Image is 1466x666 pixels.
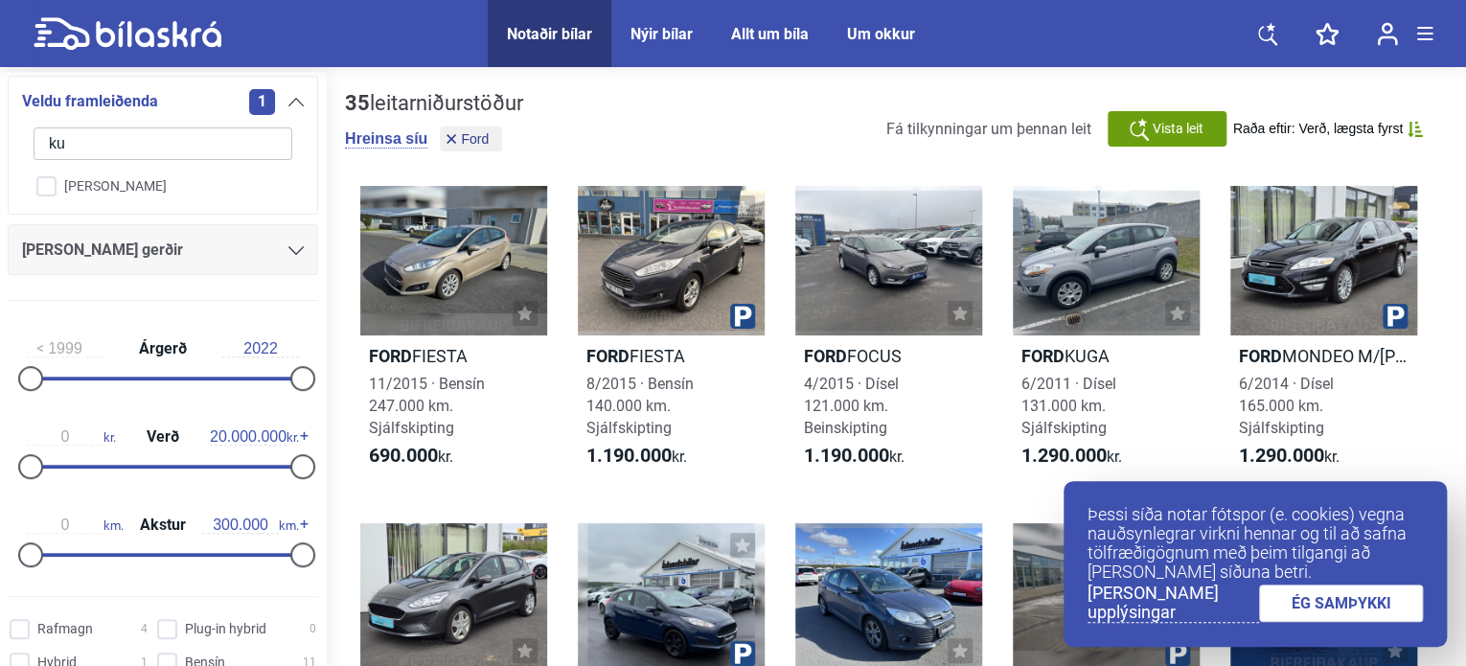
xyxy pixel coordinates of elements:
[440,126,502,151] button: Ford
[185,619,266,639] span: Plug-in hybrid
[135,517,191,533] span: Akstur
[578,345,765,367] h2: FIESTA
[141,619,148,639] span: 4
[795,186,982,485] a: FordFOCUS4/2015 · Dísel121.000 km. Beinskipting1.190.000kr.
[804,444,889,467] b: 1.190.000
[202,517,299,534] span: km.
[507,25,592,43] a: Notaðir bílar
[22,88,158,115] span: Veldu framleiðenda
[1377,22,1398,46] img: user-login.svg
[847,25,915,43] a: Um okkur
[1021,445,1122,468] span: kr.
[1165,641,1190,666] img: parking.png
[730,304,755,329] img: parking.png
[1088,505,1423,582] p: Þessi síða notar fótspor (e. cookies) vegna nauðsynlegrar virkni hennar og til að safna tölfræðig...
[1239,375,1334,437] span: 6/2014 · Dísel 165.000 km. Sjálfskipting
[1383,304,1408,329] img: parking.png
[1230,186,1417,485] a: FordMONDEO M/[PERSON_NAME]6/2014 · Dísel165.000 km. Sjálfskipting1.290.000kr.
[369,444,438,467] b: 690.000
[1021,346,1065,366] b: Ford
[630,25,693,43] a: Nýir bílar
[345,91,370,115] b: 35
[886,120,1091,138] span: Fá tilkynningar um þennan leit
[1013,345,1200,367] h2: KUGA
[1233,121,1403,137] span: Raða eftir: Verð, lægsta fyrst
[1259,585,1424,622] a: ÉG SAMÞYKKI
[37,619,93,639] span: Rafmagn
[249,89,275,115] span: 1
[142,429,184,445] span: Verð
[804,445,905,468] span: kr.
[731,25,809,43] a: Allt um bíla
[369,346,412,366] b: Ford
[578,186,765,485] a: FordFIESTA8/2015 · Bensín140.000 km. Sjálfskipting1.190.000kr.
[804,375,899,437] span: 4/2015 · Dísel 121.000 km. Beinskipting
[369,375,485,437] span: 11/2015 · Bensín 247.000 km. Sjálfskipting
[134,341,192,356] span: Árgerð
[804,346,847,366] b: Ford
[345,91,523,116] div: leitarniðurstöður
[586,346,630,366] b: Ford
[360,186,547,485] a: FordFIESTA11/2015 · Bensín247.000 km. Sjálfskipting690.000kr.
[369,445,453,468] span: kr.
[309,619,316,639] span: 0
[1233,121,1423,137] button: Raða eftir: Verð, lægsta fyrst
[27,517,124,534] span: km.
[586,444,672,467] b: 1.190.000
[345,129,427,149] button: Hreinsa síu
[1230,345,1417,367] h2: MONDEO M/[PERSON_NAME]
[210,428,299,446] span: kr.
[730,641,755,666] img: parking.png
[22,237,183,264] span: [PERSON_NAME] gerðir
[1021,444,1107,467] b: 1.290.000
[461,132,489,146] span: Ford
[1021,375,1116,437] span: 6/2011 · Dísel 131.000 km. Sjálfskipting
[27,428,116,446] span: kr.
[795,345,982,367] h2: FOCUS
[1239,444,1324,467] b: 1.290.000
[1153,119,1203,139] span: Vista leit
[1239,346,1282,366] b: Ford
[1088,584,1259,623] a: [PERSON_NAME] upplýsingar
[586,445,687,468] span: kr.
[586,375,694,437] span: 8/2015 · Bensín 140.000 km. Sjálfskipting
[1013,186,1200,485] a: FordKUGA6/2011 · Dísel131.000 km. Sjálfskipting1.290.000kr.
[360,345,547,367] h2: FIESTA
[1239,445,1340,468] span: kr.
